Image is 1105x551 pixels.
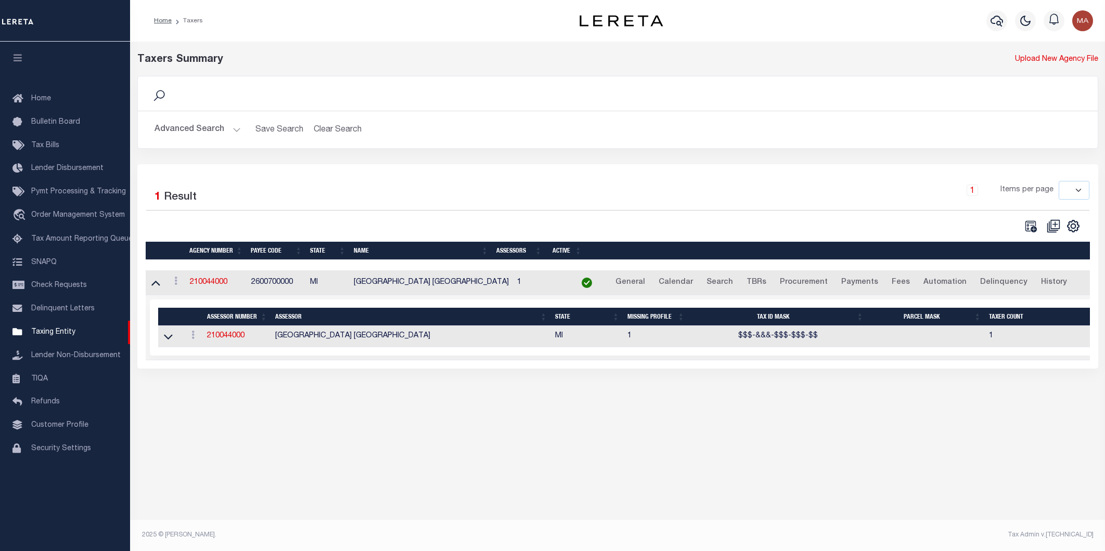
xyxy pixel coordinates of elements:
[271,308,551,326] th: Assessor: activate to sort column ascending
[207,332,245,339] a: 210044000
[742,274,771,291] a: TBRs
[350,242,492,260] th: Name: activate to sort column ascending
[155,120,241,140] button: Advanced Search
[310,120,366,140] button: Clear Search
[738,332,818,339] span: $$$-&&&-$$$-$$$-$$
[623,326,688,347] td: 1
[623,308,688,326] th: Missing Profile: activate to sort column ascending
[1036,274,1072,291] a: History
[967,185,978,196] a: 1
[350,270,513,296] td: [GEOGRAPHIC_DATA] [GEOGRAPHIC_DATA]
[134,530,618,540] div: 2025 © [PERSON_NAME].
[1000,185,1053,196] span: Items per page
[985,308,1100,326] th: Taxer Count: activate to sort column ascending
[190,279,227,286] a: 210044000
[31,329,75,336] span: Taxing Entity
[586,242,1091,260] th: &nbsp;
[31,95,51,102] span: Home
[546,242,586,260] th: Active: activate to sort column ascending
[985,326,1100,347] td: 1
[702,274,738,291] a: Search
[306,242,350,260] th: State: activate to sort column ascending
[31,422,88,429] span: Customer Profile
[31,119,80,126] span: Bulletin Board
[306,270,350,296] td: MI
[31,258,57,266] span: SNAPQ
[837,274,883,291] a: Payments
[1015,54,1098,65] a: Upload New Agency File
[775,274,832,291] a: Procurement
[31,212,125,219] span: Order Management System
[155,192,161,203] span: 1
[887,274,915,291] a: Fees
[1072,10,1093,31] img: svg+xml;base64,PHN2ZyB4bWxucz0iaHR0cDovL3d3dy53My5vcmcvMjAwMC9zdmciIHBvaW50ZXItZXZlbnRzPSJub25lIi...
[31,235,133,243] span: Tax Amount Reporting Queue
[611,274,650,291] a: General
[271,326,551,347] td: [GEOGRAPHIC_DATA] [GEOGRAPHIC_DATA]
[867,308,985,326] th: Parcel Mask: activate to sort column ascending
[31,398,60,405] span: Refunds
[654,274,698,291] a: Calendar
[154,18,172,24] a: Home
[31,305,95,312] span: Delinquent Letters
[551,326,623,347] td: MI
[172,16,203,25] li: Taxers
[249,120,310,140] button: Save Search
[919,274,971,291] a: Automation
[31,352,121,359] span: Lender Non-Disbursement
[185,242,247,260] th: Agency Number: activate to sort column ascending
[31,445,91,452] span: Security Settings
[580,15,663,27] img: logo-dark.svg
[582,278,592,288] img: check-icon-green.svg
[492,242,546,260] th: Assessors: activate to sort column ascending
[247,242,306,260] th: Payee Code: activate to sort column ascending
[31,188,126,195] span: Pymt Processing & Tracking
[247,270,306,296] td: 2600700000
[137,52,854,68] div: Taxers Summary
[31,165,104,172] span: Lender Disbursement
[688,308,867,326] th: Tax ID Mask: activate to sort column ascending
[625,530,1094,540] div: Tax Admin v.[TECHNICAL_ID]
[31,282,87,289] span: Check Requests
[203,308,271,326] th: Assessor Number: activate to sort column ascending
[164,189,197,206] label: Result
[31,375,48,382] span: TIQA
[551,308,623,326] th: State: activate to sort column ascending
[12,209,29,222] i: travel_explore
[975,274,1032,291] a: Delinquency
[31,142,59,149] span: Tax Bills
[513,270,567,296] td: 1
